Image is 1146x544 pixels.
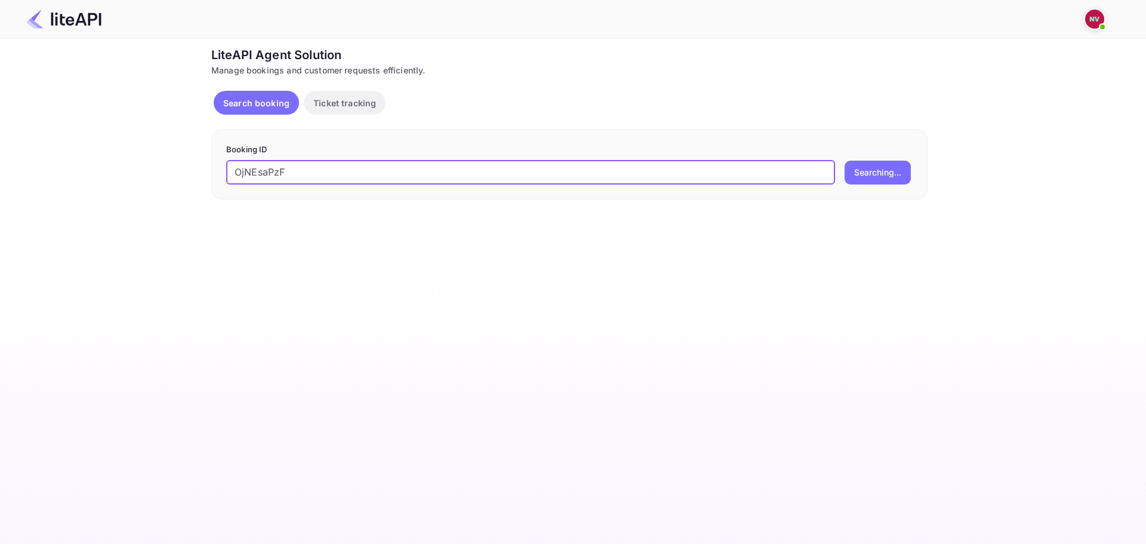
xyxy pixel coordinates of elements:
[211,64,928,76] div: Manage bookings and customer requests efficiently.
[211,46,928,64] div: LiteAPI Agent Solution
[845,161,911,185] button: Searching...
[313,97,376,109] p: Ticket tracking
[223,97,289,109] p: Search booking
[226,144,913,156] p: Booking ID
[26,10,101,29] img: LiteAPI Logo
[226,161,835,185] input: Enter Booking ID (e.g., 63782194)
[1085,10,1104,29] img: Nicholas Valbusa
